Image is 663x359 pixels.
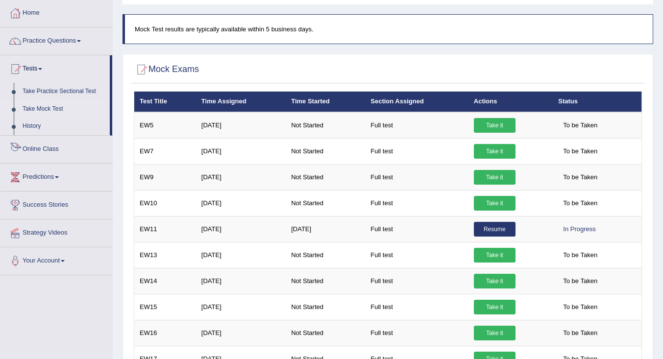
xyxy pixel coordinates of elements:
td: [DATE] [196,164,286,190]
div: In Progress [558,222,600,237]
span: To be Taken [558,144,602,159]
th: Test Title [134,92,196,112]
td: Not Started [286,320,365,346]
td: EW13 [134,242,196,268]
a: Take it [474,196,516,211]
span: To be Taken [558,300,602,314]
span: To be Taken [558,170,602,185]
td: Not Started [286,294,365,320]
a: Online Class [0,136,112,160]
td: Full test [365,242,468,268]
span: To be Taken [558,326,602,340]
td: Full test [365,190,468,216]
a: Take it [474,326,516,340]
td: Not Started [286,190,365,216]
td: Full test [365,320,468,346]
a: Take it [474,170,516,185]
a: Take Practice Sectional Test [18,83,110,100]
td: Full test [365,112,468,139]
a: Success Stories [0,191,112,216]
a: Predictions [0,164,112,188]
a: History [18,118,110,135]
td: Full test [365,268,468,294]
td: [DATE] [196,242,286,268]
td: EW11 [134,216,196,242]
a: Strategy Videos [0,219,112,244]
a: Take it [474,274,516,288]
td: [DATE] [196,138,286,164]
td: Full test [365,164,468,190]
a: Take it [474,118,516,133]
td: EW16 [134,320,196,346]
a: Your Account [0,247,112,272]
a: Practice Questions [0,27,112,52]
td: EW15 [134,294,196,320]
span: To be Taken [558,118,602,133]
td: [DATE] [196,268,286,294]
a: Take it [474,248,516,263]
td: [DATE] [196,216,286,242]
td: Not Started [286,112,365,139]
h2: Mock Exams [134,62,199,77]
td: [DATE] [196,320,286,346]
span: To be Taken [558,274,602,288]
td: EW10 [134,190,196,216]
td: Not Started [286,138,365,164]
a: Take it [474,300,516,314]
td: Not Started [286,268,365,294]
td: Full test [365,138,468,164]
a: Take Mock Test [18,100,110,118]
td: Full test [365,294,468,320]
th: Time Assigned [196,92,286,112]
td: EW7 [134,138,196,164]
td: EW9 [134,164,196,190]
span: To be Taken [558,248,602,263]
td: EW14 [134,268,196,294]
th: Status [553,92,641,112]
td: [DATE] [196,112,286,139]
td: Full test [365,216,468,242]
p: Mock Test results are typically available within 5 business days. [135,24,643,34]
th: Time Started [286,92,365,112]
td: Not Started [286,164,365,190]
td: [DATE] [286,216,365,242]
a: Tests [0,55,110,80]
td: EW5 [134,112,196,139]
span: To be Taken [558,196,602,211]
td: Not Started [286,242,365,268]
a: Resume [474,222,516,237]
td: [DATE] [196,294,286,320]
th: Actions [468,92,553,112]
a: Take it [474,144,516,159]
th: Section Assigned [365,92,468,112]
td: [DATE] [196,190,286,216]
